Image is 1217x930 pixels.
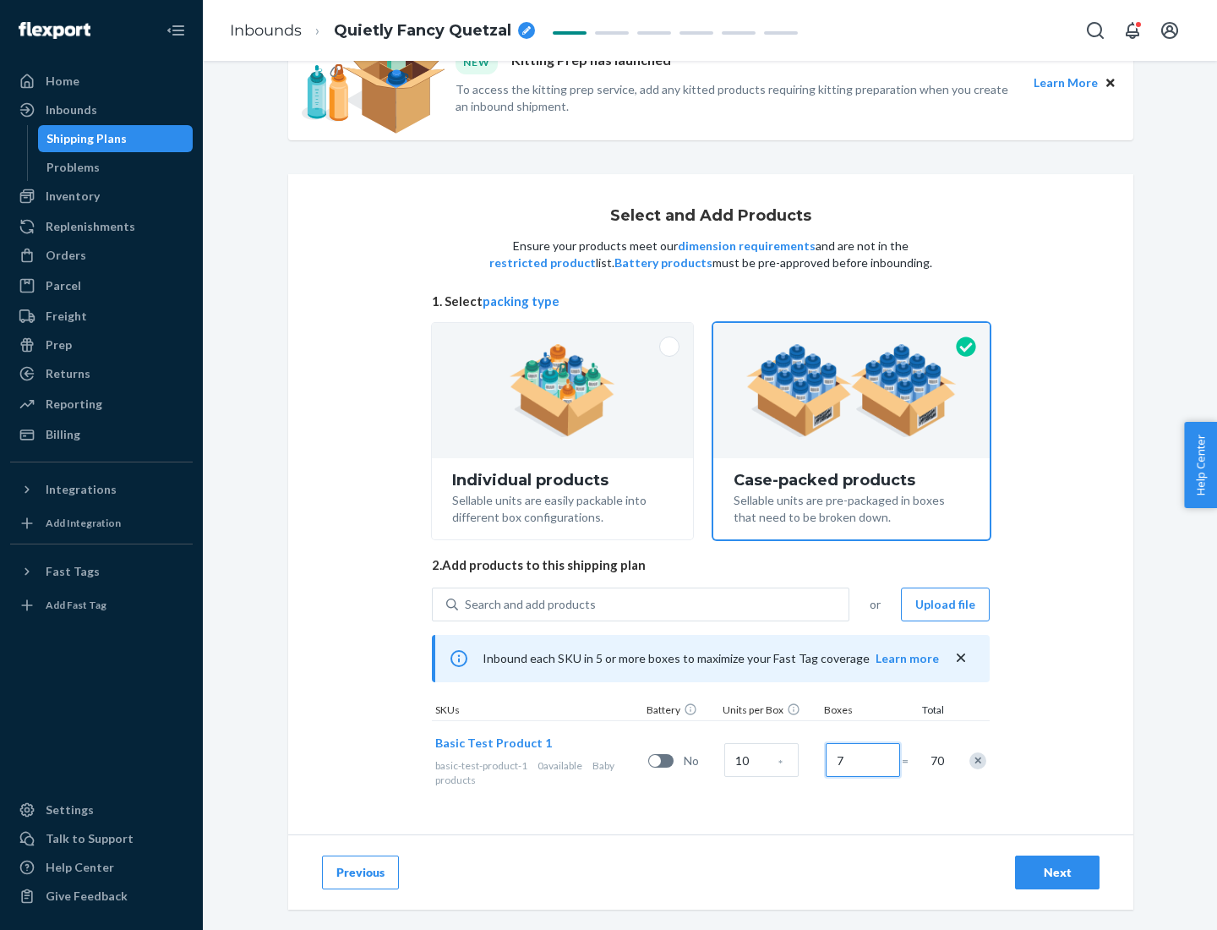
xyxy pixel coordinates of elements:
[10,825,193,852] a: Talk to Support
[38,154,194,181] a: Problems
[322,856,399,889] button: Previous
[870,596,881,613] span: or
[46,277,81,294] div: Parcel
[432,293,990,310] span: 1. Select
[1029,864,1085,881] div: Next
[452,489,673,526] div: Sellable units are easily packable into different box configurations.
[952,649,969,667] button: close
[10,592,193,619] a: Add Fast Tag
[10,213,193,240] a: Replenishments
[46,598,106,612] div: Add Fast Tag
[1153,14,1187,47] button: Open account menu
[969,752,986,769] div: Remove Item
[46,130,127,147] div: Shipping Plans
[19,22,90,39] img: Flexport logo
[10,558,193,585] button: Fast Tags
[456,51,498,74] div: NEW
[46,516,121,530] div: Add Integration
[1034,74,1098,92] button: Learn More
[10,391,193,418] a: Reporting
[902,752,919,769] span: =
[46,563,100,580] div: Fast Tags
[10,96,193,123] a: Inbounds
[10,272,193,299] a: Parcel
[10,183,193,210] a: Inventory
[1101,74,1120,92] button: Close
[610,208,811,225] h1: Select and Add Products
[46,336,72,353] div: Prep
[435,736,552,750] span: Basic Test Product 1
[901,588,990,621] button: Upload file
[483,293,559,310] button: packing type
[46,218,135,235] div: Replenishments
[46,73,79,90] div: Home
[10,421,193,448] a: Billing
[719,703,821,720] div: Units per Box
[10,303,193,330] a: Freight
[927,752,944,769] span: 70
[821,703,905,720] div: Boxes
[432,635,990,682] div: Inbound each SKU in 5 or more boxes to maximize your Fast Tag coverage
[678,238,816,254] button: dimension requirements
[1015,856,1100,889] button: Next
[10,331,193,358] a: Prep
[46,801,94,818] div: Settings
[334,20,511,42] span: Quietly Fancy Quetzal
[10,68,193,95] a: Home
[46,188,100,205] div: Inventory
[456,81,1018,115] p: To access the kitting prep service, add any kitted products requiring kitting preparation when yo...
[10,510,193,537] a: Add Integration
[10,242,193,269] a: Orders
[511,51,671,74] p: Kitting Prep has launched
[684,752,718,769] span: No
[46,365,90,382] div: Returns
[46,308,87,325] div: Freight
[510,344,615,437] img: individual-pack.facf35554cb0f1810c75b2bd6df2d64e.png
[38,125,194,152] a: Shipping Plans
[488,238,934,271] p: Ensure your products meet our and are not in the list. must be pre-approved before inbounding.
[465,596,596,613] div: Search and add products
[46,859,114,876] div: Help Center
[435,759,527,772] span: basic-test-product-1
[1184,422,1217,508] button: Help Center
[614,254,712,271] button: Battery products
[46,101,97,118] div: Inbounds
[643,703,719,720] div: Battery
[724,743,799,777] input: Case Quantity
[435,758,641,787] div: Baby products
[734,489,969,526] div: Sellable units are pre-packaged in boxes that need to be broken down.
[432,703,643,720] div: SKUs
[216,6,548,56] ol: breadcrumbs
[452,472,673,489] div: Individual products
[432,556,990,574] span: 2. Add products to this shipping plan
[10,360,193,387] a: Returns
[46,888,128,905] div: Give Feedback
[10,883,193,910] button: Give Feedback
[46,247,86,264] div: Orders
[10,854,193,881] a: Help Center
[46,481,117,498] div: Integrations
[538,759,582,772] span: 0 available
[46,830,134,847] div: Talk to Support
[1078,14,1112,47] button: Open Search Box
[230,21,302,40] a: Inbounds
[10,796,193,823] a: Settings
[435,735,552,752] button: Basic Test Product 1
[826,743,900,777] input: Number of boxes
[746,344,957,437] img: case-pack.59cecea509d18c883b923b81aeac6d0b.png
[46,159,100,176] div: Problems
[159,14,193,47] button: Close Navigation
[489,254,596,271] button: restricted product
[46,396,102,413] div: Reporting
[10,476,193,503] button: Integrations
[734,472,969,489] div: Case-packed products
[905,703,947,720] div: Total
[46,426,80,443] div: Billing
[876,650,939,667] button: Learn more
[1116,14,1149,47] button: Open notifications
